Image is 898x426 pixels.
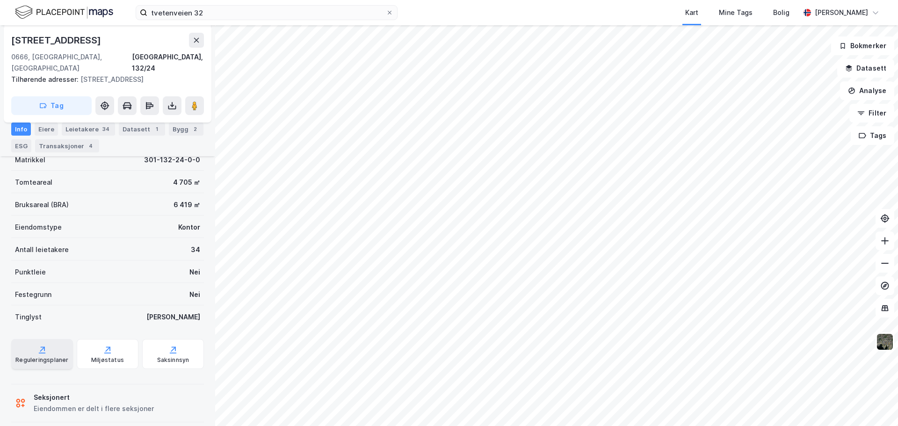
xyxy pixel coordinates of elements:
button: Analyse [840,81,894,100]
img: 9k= [876,333,894,351]
div: [STREET_ADDRESS] [11,74,196,85]
div: Tinglyst [15,311,42,323]
button: Datasett [837,59,894,78]
div: 34 [101,124,111,134]
div: Kontrollprogram for chat [851,381,898,426]
div: [GEOGRAPHIC_DATA], 132/24 [132,51,204,74]
div: Mine Tags [719,7,753,18]
div: Bolig [773,7,789,18]
div: Info [11,123,31,136]
div: ESG [11,139,31,152]
button: Bokmerker [831,36,894,55]
div: Seksjonert [34,392,154,403]
div: Eiendomstype [15,222,62,233]
input: Søk på adresse, matrikkel, gårdeiere, leietakere eller personer [147,6,386,20]
div: [STREET_ADDRESS] [11,33,103,48]
div: Miljøstatus [91,356,124,364]
div: Festegrunn [15,289,51,300]
div: 6 419 ㎡ [174,199,200,210]
div: Tomteareal [15,177,52,188]
div: Kart [685,7,698,18]
button: Tags [851,126,894,145]
div: 301-132-24-0-0 [144,154,200,166]
img: logo.f888ab2527a4732fd821a326f86c7f29.svg [15,4,113,21]
div: Nei [189,267,200,278]
div: Eiere [35,123,58,136]
div: Bygg [169,123,203,136]
div: Leietakere [62,123,115,136]
div: 34 [191,244,200,255]
div: Nei [189,289,200,300]
iframe: Chat Widget [851,381,898,426]
div: Antall leietakere [15,244,69,255]
div: [PERSON_NAME] [146,311,200,323]
button: Filter [849,104,894,123]
div: Transaksjoner [35,139,99,152]
div: Bruksareal (BRA) [15,199,69,210]
div: Matrikkel [15,154,45,166]
div: 0666, [GEOGRAPHIC_DATA], [GEOGRAPHIC_DATA] [11,51,132,74]
div: 2 [190,124,200,134]
div: Eiendommen er delt i flere seksjoner [34,403,154,414]
div: 4 [86,141,95,151]
div: Reguleringsplaner [15,356,68,364]
div: Kontor [178,222,200,233]
div: Punktleie [15,267,46,278]
div: [PERSON_NAME] [815,7,868,18]
div: Saksinnsyn [157,356,189,364]
div: Datasett [119,123,165,136]
div: 1 [152,124,161,134]
div: 4 705 ㎡ [173,177,200,188]
span: Tilhørende adresser: [11,75,80,83]
button: Tag [11,96,92,115]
